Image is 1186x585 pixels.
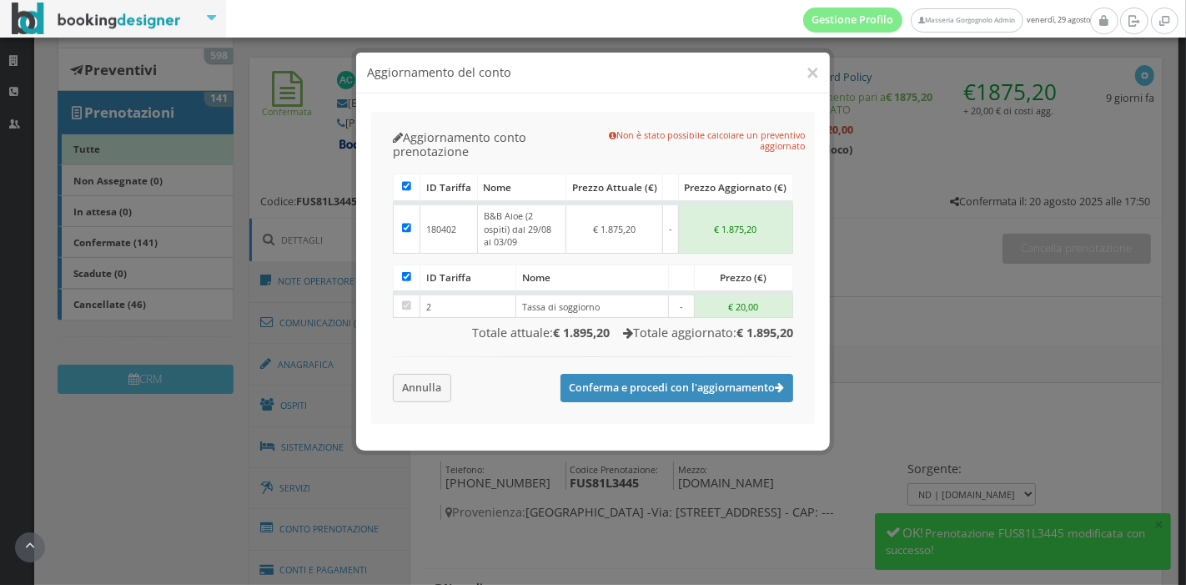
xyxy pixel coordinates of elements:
[516,293,668,318] td: Tassa di soggiorno
[393,374,452,401] button: Annulla
[553,325,610,340] b: € 1.895,20
[668,293,694,318] td: -
[12,3,181,35] img: BookingDesigner.com
[565,203,663,254] td: € 1.875,20
[736,325,793,340] b: € 1.895,20
[663,203,678,254] td: -
[393,325,794,340] h4: Totale attuale: Totale aggiornato:
[516,265,667,290] div: Nome
[911,8,1023,33] a: Masseria Gorgognolo Admin
[678,203,793,254] td: € 1.875,20
[477,203,565,254] td: B&B Aloe (2 ospiti) dal 29/08 al 03/09
[695,265,793,290] div: Prezzo (€)
[420,265,515,290] div: ID Tariffa
[420,203,478,254] td: 180402
[420,293,516,318] td: 2
[694,293,793,318] td: € 20,00
[803,8,1090,33] span: venerdì, 29 agosto
[560,374,794,402] button: Conferma e procedi con l'aggiornamento
[803,8,903,33] a: Gestione Profilo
